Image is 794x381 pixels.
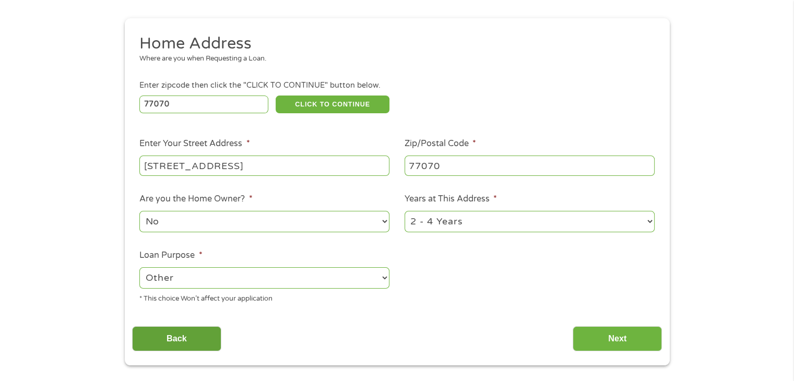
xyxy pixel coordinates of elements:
label: Enter Your Street Address [139,138,250,149]
div: Enter zipcode then click the "CLICK TO CONTINUE" button below. [139,80,654,91]
input: Next [573,326,662,352]
label: Are you the Home Owner? [139,194,252,205]
label: Loan Purpose [139,250,202,261]
div: Where are you when Requesting a Loan. [139,54,647,64]
input: Back [132,326,221,352]
input: Enter Zipcode (e.g 01510) [139,96,268,113]
div: * This choice Won’t affect your application [139,290,389,304]
label: Zip/Postal Code [405,138,476,149]
button: CLICK TO CONTINUE [276,96,389,113]
input: 1 Main Street [139,156,389,175]
label: Years at This Address [405,194,497,205]
h2: Home Address [139,33,647,54]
